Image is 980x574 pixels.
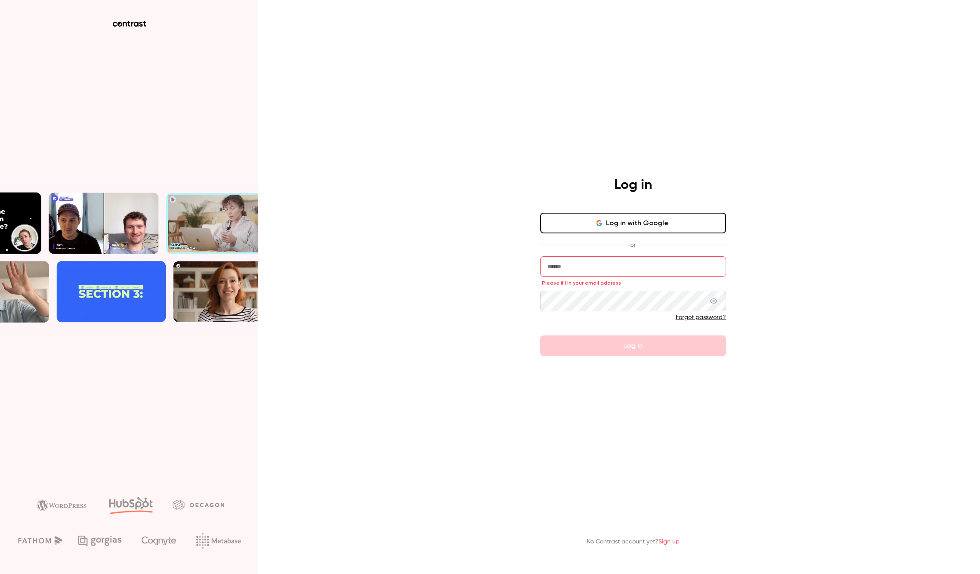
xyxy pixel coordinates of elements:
[676,314,726,320] a: Forgot password?
[658,539,680,545] a: Sign up
[540,213,726,233] button: Log in with Google
[626,240,640,249] span: or
[542,279,621,286] span: Please fill in your email address
[587,537,680,546] p: No Contrast account yet?
[173,500,224,509] img: decagon
[614,177,652,194] h4: Log in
